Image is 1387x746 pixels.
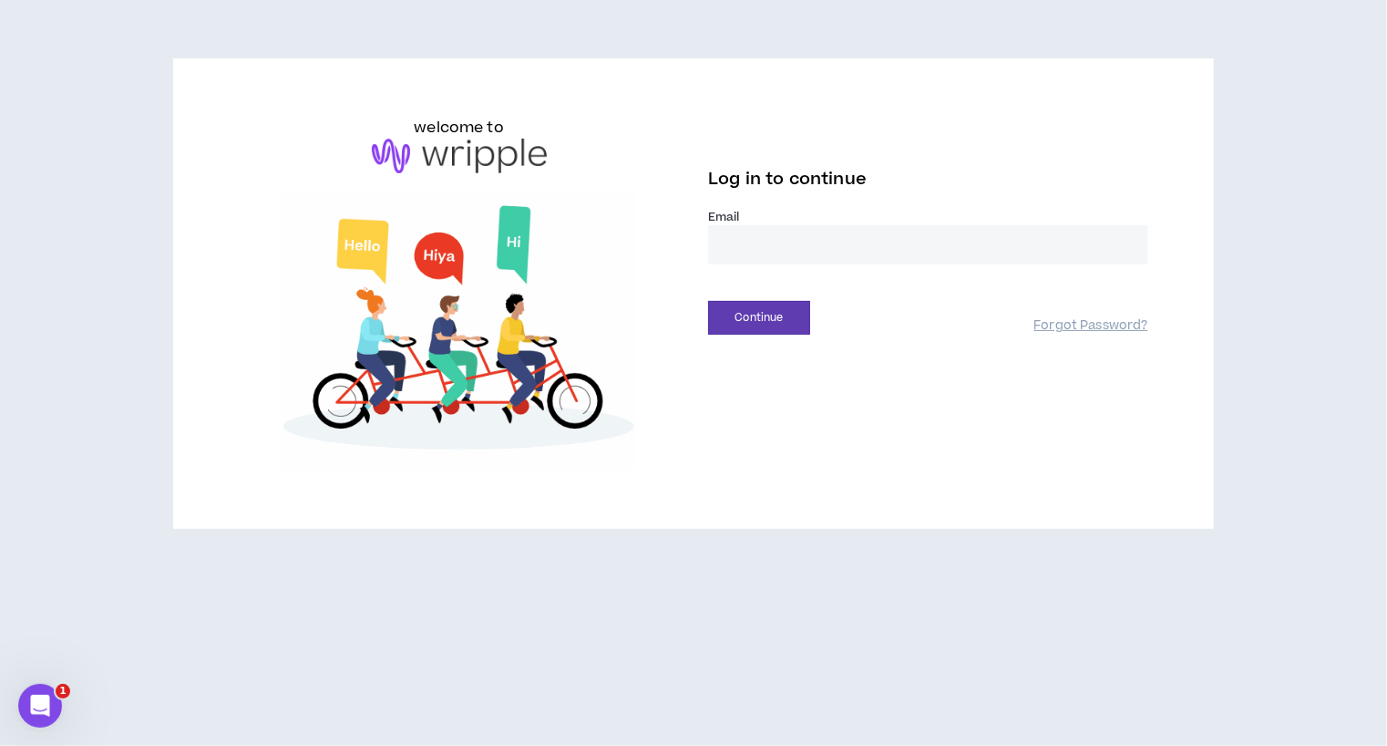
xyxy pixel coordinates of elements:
button: Continue [708,301,810,335]
h6: welcome to [414,117,504,139]
img: Welcome to Wripple [239,192,679,471]
span: 1 [56,684,70,699]
img: logo-brand.png [372,139,547,173]
a: Forgot Password? [1034,317,1148,335]
label: Email [708,209,1148,225]
span: Log in to continue [708,168,867,191]
iframe: Intercom live chat [18,684,62,728]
